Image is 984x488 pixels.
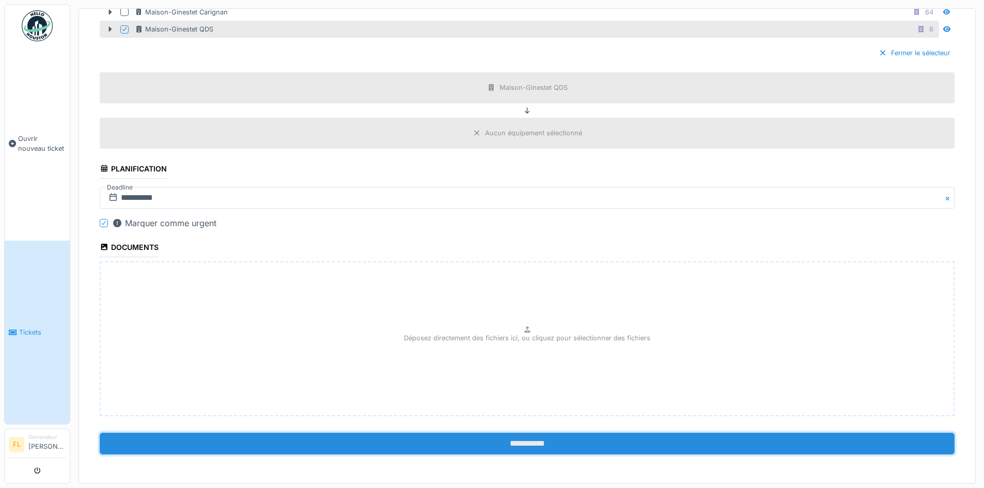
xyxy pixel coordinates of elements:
[404,333,650,343] p: Déposez directement des fichiers ici, ou cliquez pour sélectionner des fichiers
[9,433,66,458] a: FL Demandeur[PERSON_NAME]
[28,433,66,441] div: Demandeur
[943,187,955,209] button: Close
[135,7,228,17] div: Maison-Ginestet Carignan
[874,46,955,60] div: Fermer le sélecteur
[106,182,134,193] label: Deadline
[925,7,933,17] div: 64
[19,327,66,337] span: Tickets
[5,47,70,241] a: Ouvrir nouveau ticket
[100,240,159,257] div: Documents
[9,437,24,452] li: FL
[100,161,167,179] div: Planification
[485,128,582,138] div: Aucun équipement sélectionné
[499,83,568,92] div: Maison-Ginestet QDS
[929,24,933,34] div: 8
[28,433,66,455] li: [PERSON_NAME]
[135,24,213,34] div: Maison-Ginestet QDS
[5,241,70,424] a: Tickets
[112,217,216,229] div: Marquer comme urgent
[18,134,66,153] span: Ouvrir nouveau ticket
[22,10,53,41] img: Badge_color-CXgf-gQk.svg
